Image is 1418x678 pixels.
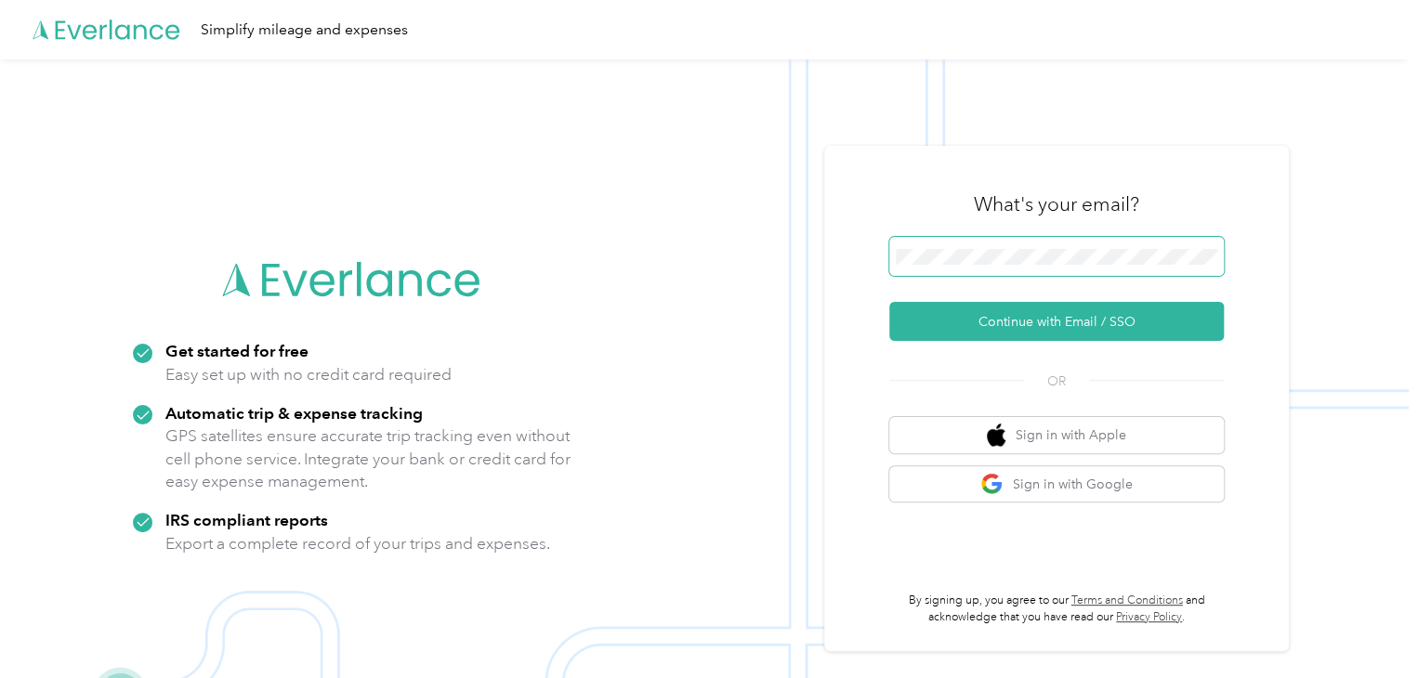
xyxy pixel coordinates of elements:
[1071,593,1183,607] a: Terms and Conditions
[889,593,1224,625] p: By signing up, you agree to our and acknowledge that you have read our .
[165,341,309,360] strong: Get started for free
[1024,372,1089,391] span: OR
[1116,610,1182,624] a: Privacy Policy
[165,424,571,493] p: GPS satellites ensure accurate trip tracking even without cell phone service. Integrate your bank...
[889,302,1224,341] button: Continue with Email / SSO
[889,466,1224,502] button: google logoSign in with Google
[165,510,328,529] strong: IRS compliant reports
[165,363,452,386] p: Easy set up with no credit card required
[201,19,408,42] div: Simplify mileage and expenses
[165,403,423,423] strong: Automatic trip & expense tracking
[987,424,1005,447] img: apple logo
[165,532,550,555] p: Export a complete record of your trips and expenses.
[980,473,1004,496] img: google logo
[889,417,1224,453] button: apple logoSign in with Apple
[974,191,1139,217] h3: What's your email?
